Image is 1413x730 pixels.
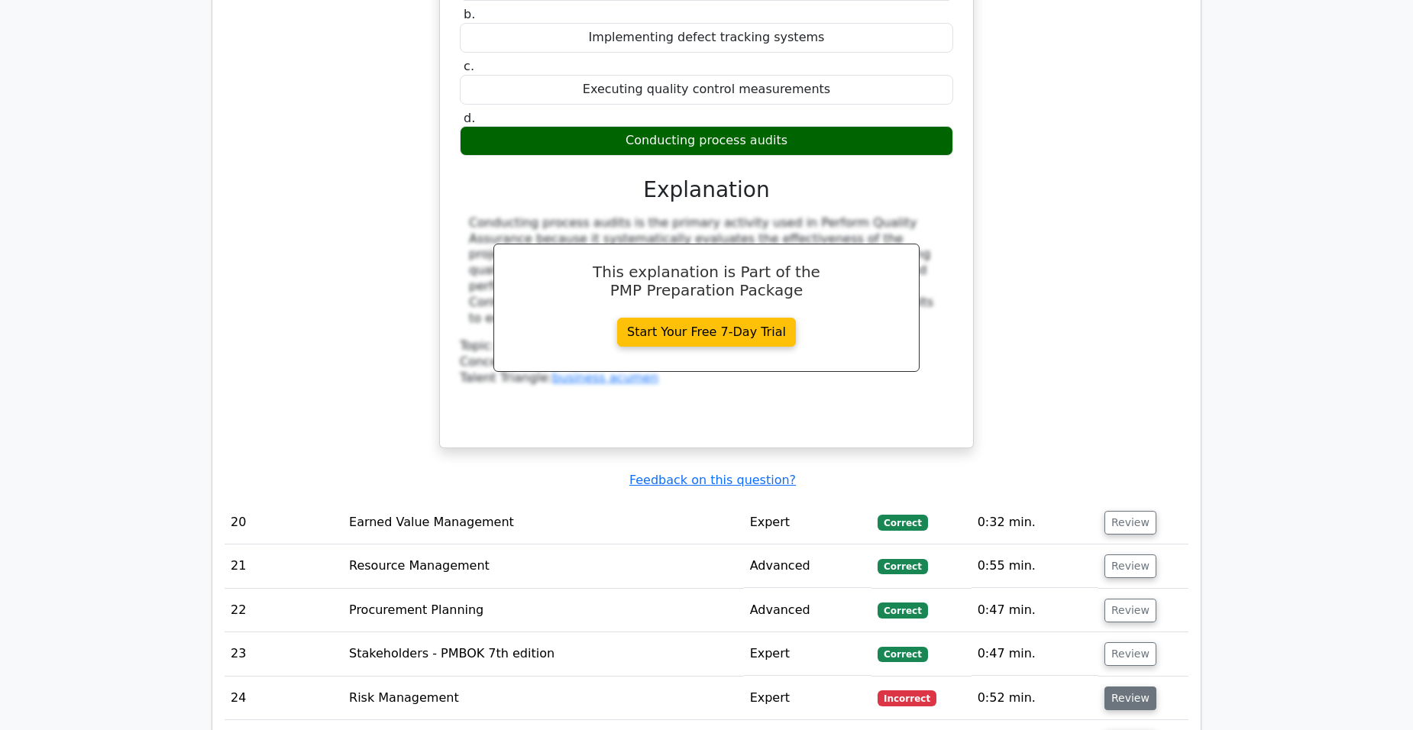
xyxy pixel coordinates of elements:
[343,677,744,720] td: Risk Management
[469,215,944,327] div: Conducting process audits is the primary activity used in Perform Quality Assurance because it sy...
[617,318,796,347] a: Start Your Free 7-Day Trial
[343,501,744,544] td: Earned Value Management
[744,632,872,676] td: Expert
[460,354,953,370] div: Concept:
[469,177,944,203] h3: Explanation
[1104,599,1156,622] button: Review
[460,126,953,156] div: Conducting process audits
[552,370,658,385] a: business acumen
[1104,642,1156,666] button: Review
[464,59,474,73] span: c.
[460,23,953,53] div: Implementing defect tracking systems
[629,473,796,487] a: Feedback on this question?
[460,75,953,105] div: Executing quality control measurements
[744,544,872,588] td: Advanced
[464,7,475,21] span: b.
[343,632,744,676] td: Stakeholders - PMBOK 7th edition
[972,677,1098,720] td: 0:52 min.
[878,515,927,530] span: Correct
[972,544,1098,588] td: 0:55 min.
[343,589,744,632] td: Procurement Planning
[460,338,953,386] div: Talent Triangle:
[878,647,927,662] span: Correct
[744,589,872,632] td: Advanced
[1104,511,1156,535] button: Review
[225,501,343,544] td: 20
[878,559,927,574] span: Correct
[744,677,872,720] td: Expert
[225,677,343,720] td: 24
[878,690,936,706] span: Incorrect
[1104,686,1156,710] button: Review
[343,544,744,588] td: Resource Management
[1104,554,1156,578] button: Review
[464,111,475,125] span: d.
[225,632,343,676] td: 23
[225,589,343,632] td: 22
[972,632,1098,676] td: 0:47 min.
[972,589,1098,632] td: 0:47 min.
[744,501,872,544] td: Expert
[225,544,343,588] td: 21
[972,501,1098,544] td: 0:32 min.
[460,338,953,354] div: Topic:
[878,602,927,618] span: Correct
